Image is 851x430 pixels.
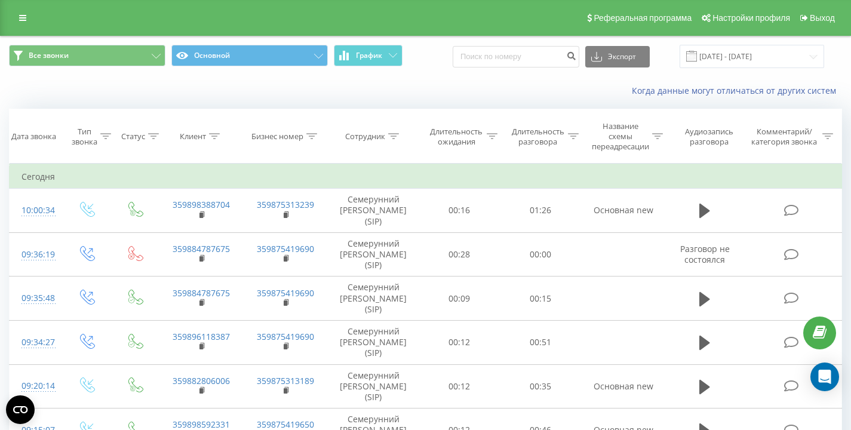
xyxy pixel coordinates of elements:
[21,287,50,310] div: 09:35:48
[6,395,35,424] button: Open CMP widget
[810,13,835,23] span: Выход
[500,277,581,321] td: 00:15
[581,364,666,408] td: Основная new
[500,320,581,364] td: 00:51
[419,320,500,364] td: 00:12
[677,127,741,147] div: Аудиозапись разговора
[72,127,97,147] div: Тип звонка
[251,131,303,142] div: Бизнес номер
[257,287,314,299] a: 359875419690
[121,131,145,142] div: Статус
[173,199,230,210] a: 359898388704
[356,51,382,60] span: График
[173,287,230,299] a: 359884787675
[680,243,730,265] span: Разговор не состоялся
[257,331,314,342] a: 359875419690
[29,51,69,60] span: Все звонки
[21,331,50,354] div: 09:34:27
[328,320,419,364] td: Семерунний [PERSON_NAME] (SIP)
[453,46,579,67] input: Поиск по номеру
[345,131,385,142] div: Сотрудник
[594,13,692,23] span: Реферальная программа
[257,199,314,210] a: 359875313239
[173,243,230,254] a: 359884787675
[419,277,500,321] td: 00:09
[419,364,500,408] td: 00:12
[585,46,650,67] button: Экспорт
[21,243,50,266] div: 09:36:19
[419,232,500,277] td: 00:28
[592,121,649,152] div: Название схемы переадресации
[328,364,419,408] td: Семерунний [PERSON_NAME] (SIP)
[328,189,419,233] td: Семерунний [PERSON_NAME] (SIP)
[500,189,581,233] td: 01:26
[810,363,839,391] div: Open Intercom Messenger
[10,165,842,189] td: Сегодня
[419,189,500,233] td: 00:16
[257,375,314,386] a: 359875313189
[11,131,56,142] div: Дата звонка
[500,232,581,277] td: 00:00
[21,199,50,222] div: 10:00:34
[257,243,314,254] a: 359875419690
[328,277,419,321] td: Семерунний [PERSON_NAME] (SIP)
[180,131,206,142] div: Клиент
[632,85,842,96] a: Когда данные могут отличаться от других систем
[500,364,581,408] td: 00:35
[429,127,483,147] div: Длительность ожидания
[712,13,790,23] span: Настройки профиля
[21,374,50,398] div: 09:20:14
[328,232,419,277] td: Семерунний [PERSON_NAME] (SIP)
[749,127,819,147] div: Комментарий/категория звонка
[9,45,165,66] button: Все звонки
[334,45,403,66] button: График
[581,189,666,233] td: Основная new
[257,419,314,430] a: 359875419650
[173,375,230,386] a: 359882806006
[173,419,230,430] a: 359898592331
[173,331,230,342] a: 359896118387
[171,45,328,66] button: Основной
[511,127,565,147] div: Длительность разговора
